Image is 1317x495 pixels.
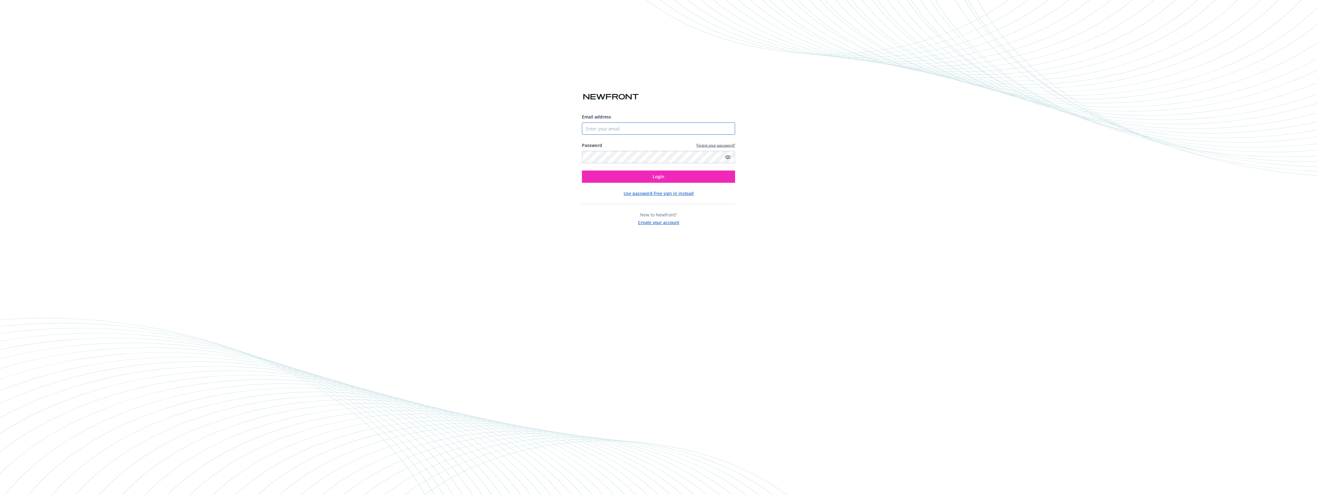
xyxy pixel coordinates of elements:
[582,142,602,148] label: Password
[582,92,640,102] img: Newfront logo
[582,122,735,135] input: Enter your email
[582,151,735,163] input: Enter your password
[724,153,731,161] a: Show password
[582,114,611,120] span: Email address
[696,143,735,148] a: Forgot your password?
[638,218,679,226] button: Create your account
[640,212,677,218] span: New to Newfront?
[653,174,664,179] span: Login
[582,171,735,183] button: Login
[624,190,694,197] button: Use password-free sign in instead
